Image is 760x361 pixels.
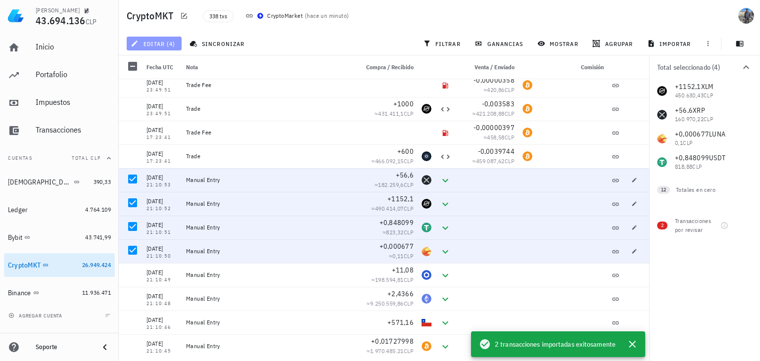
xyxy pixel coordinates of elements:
[146,159,178,164] div: 17:23:41
[404,157,414,165] span: CLP
[4,253,115,277] a: CryptoMKT 26.949.424
[404,228,414,236] span: CLP
[8,261,41,270] div: CryptoMKT
[4,119,115,142] a: Transacciones
[419,37,467,50] button: filtrar
[495,339,616,350] span: 2 transacciones importadas exitosamente
[505,134,515,141] span: CLP
[186,247,350,255] div: Manual Entry
[146,277,178,282] div: 21:10:49
[474,76,515,85] span: -0,00000358
[354,55,418,79] div: Compra / Recibido
[422,270,431,280] div: LINK-icon
[4,63,115,87] a: Portafolio
[186,152,350,160] div: Trade
[36,42,111,51] div: Inicio
[422,294,431,304] div: ETH-icon
[396,171,414,180] span: +56,6
[372,276,414,283] span: ≈
[389,252,414,260] span: ≈
[422,317,431,327] div: CLP-icon
[422,341,431,351] div: BTC-icon
[522,128,532,137] div: BTC-icon
[182,55,354,79] div: Nota
[186,200,350,208] div: Manual Entry
[483,86,515,93] span: ≈
[404,276,414,283] span: CLP
[307,12,347,19] span: hace un minuto
[8,233,22,242] div: Bybit
[146,349,178,354] div: 21:10:45
[387,194,414,203] span: +1152,1
[392,266,414,274] span: +11,08
[505,157,515,165] span: CLP
[581,63,604,71] span: Comisión
[209,11,227,22] span: 338 txs
[387,289,414,298] span: +2,4366
[404,252,414,260] span: CLP
[505,110,515,117] span: CLP
[476,110,505,117] span: 421.208,88
[380,242,414,251] span: +0,000677
[146,182,178,187] div: 21:10:53
[4,281,115,305] a: Binance 11.936.471
[146,325,178,330] div: 21:10:46
[522,151,532,161] div: BTC-icon
[378,110,404,117] span: 431.411,1
[146,149,178,159] div: [DATE]
[146,315,178,325] div: [DATE]
[146,220,178,230] div: [DATE]
[186,176,350,184] div: Manual Entry
[387,318,414,327] span: +571,16
[505,86,515,93] span: CLP
[186,63,198,71] span: Nota
[371,337,414,346] span: +0,01727998
[36,6,80,14] div: [PERSON_NAME]
[305,11,349,21] span: ( )
[8,8,24,24] img: LedgiFi
[146,206,178,211] div: 21:10:52
[8,289,31,297] div: Binance
[186,295,350,303] div: Manual Entry
[186,224,350,231] div: Manual Entry
[404,110,414,117] span: CLP
[425,40,461,47] span: filtrar
[186,342,350,350] div: Manual Entry
[146,254,178,259] div: 21:10:50
[661,222,664,229] span: 2
[6,311,67,320] button: agregar cuenta
[146,230,178,235] div: 21:10:51
[422,199,431,209] div: XLM-icon
[146,111,178,116] div: 23:49:51
[536,55,608,79] div: Comisión
[267,11,303,21] div: CryptoMarket
[146,291,178,301] div: [DATE]
[473,157,515,165] span: ≈
[478,147,515,156] span: -0,0039744
[522,80,532,90] div: BTC-icon
[8,206,28,214] div: Ledger
[4,226,115,249] a: Bybit 43.741,99
[392,252,404,260] span: 0,11
[142,55,182,79] div: Fecha UTC
[146,78,178,88] div: [DATE]
[4,91,115,115] a: Impuestos
[85,206,111,213] span: 4.764.109
[4,198,115,222] a: Ledger 4.764.109
[738,8,754,24] div: avatar
[146,63,173,71] span: Fecha UTC
[36,14,86,27] span: 43.694.136
[422,175,431,185] div: XRP-icon
[676,185,732,194] div: Totales en cero
[36,97,111,107] div: Impuestos
[386,228,403,236] span: 823,32
[588,37,639,50] button: agrupar
[146,339,178,349] div: [DATE]
[474,123,515,132] span: -0,00000397
[422,104,431,114] div: XLM-icon
[367,300,414,307] span: ≈
[404,181,414,188] span: CLP
[146,88,178,92] div: 23:49:51
[476,40,523,47] span: ganancias
[186,318,350,326] div: Manual Entry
